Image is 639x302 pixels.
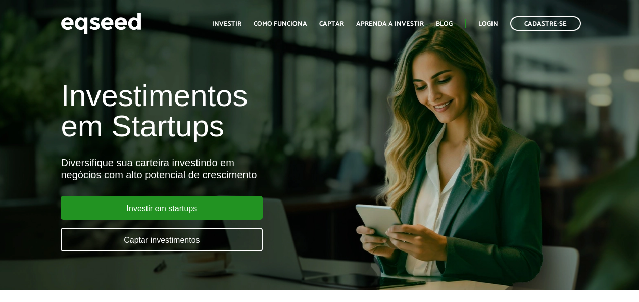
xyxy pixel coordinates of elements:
[478,21,498,27] a: Login
[61,157,365,181] div: Diversifique sua carteira investindo em negócios com alto potencial de crescimento
[319,21,344,27] a: Captar
[61,228,263,251] a: Captar investimentos
[61,10,141,37] img: EqSeed
[61,81,365,141] h1: Investimentos em Startups
[356,21,424,27] a: Aprenda a investir
[254,21,307,27] a: Como funciona
[436,21,453,27] a: Blog
[61,196,263,220] a: Investir em startups
[212,21,241,27] a: Investir
[510,16,581,31] a: Cadastre-se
